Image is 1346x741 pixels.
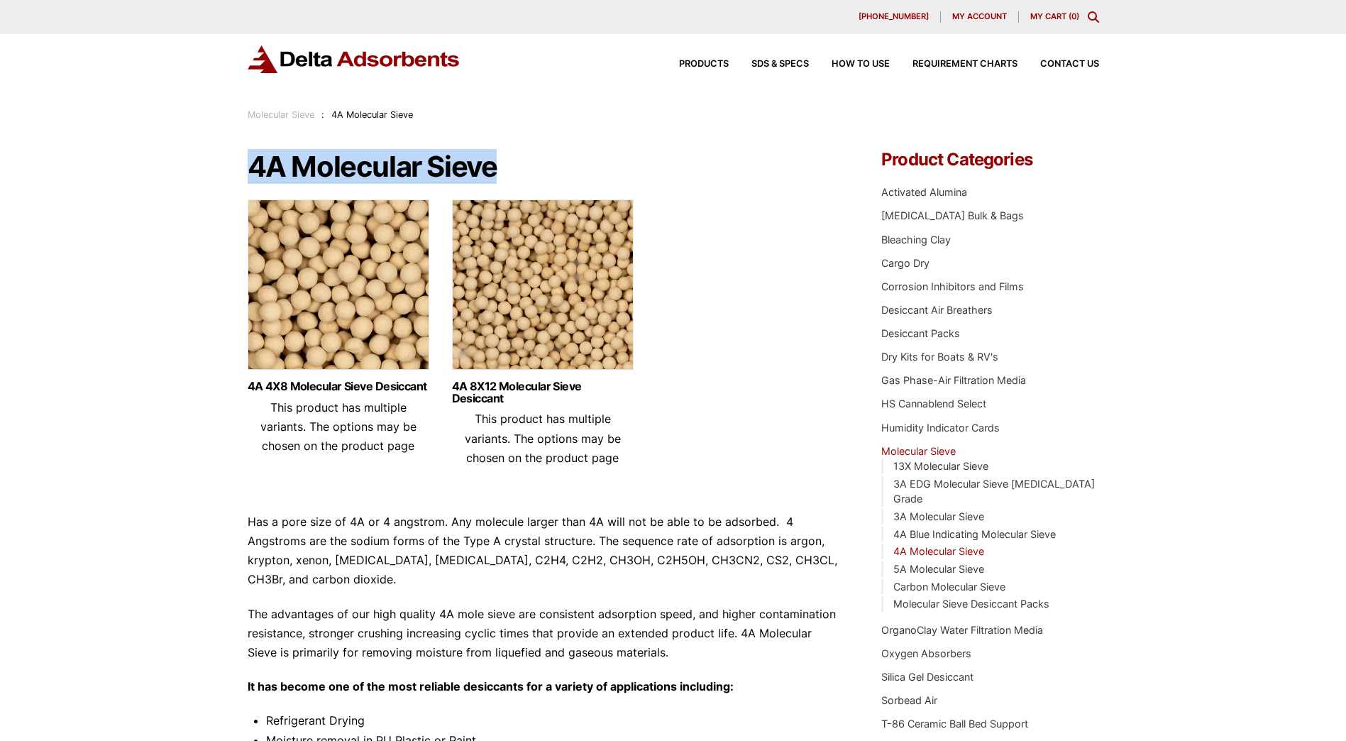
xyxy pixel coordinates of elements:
[881,718,1028,730] a: T-86 Ceramic Ball Bed Support
[1017,60,1099,69] a: Contact Us
[881,422,1000,434] a: Humidity Indicator Cards
[912,60,1017,69] span: Requirement Charts
[679,60,729,69] span: Products
[890,60,1017,69] a: Requirement Charts
[893,528,1056,540] a: 4A Blue Indicating Molecular Sieve
[465,412,621,464] span: This product has multiple variants. The options may be chosen on the product page
[1040,60,1099,69] span: Contact Us
[809,60,890,69] a: How to Use
[452,380,634,405] a: 4A 8X12 Molecular Sieve Desiccant
[881,234,951,246] a: Bleaching Clay
[893,581,1005,593] a: Carbon Molecular Sieve
[729,60,809,69] a: SDS & SPECS
[832,60,890,69] span: How to Use
[881,694,937,706] a: Sorbead Air
[893,478,1095,505] a: 3A EDG Molecular Sieve [MEDICAL_DATA] Grade
[248,109,314,120] a: Molecular Sieve
[881,397,986,410] a: HS Cannablend Select
[881,624,1043,636] a: OrganoClay Water Filtration Media
[881,671,973,683] a: Silica Gel Desiccant
[941,11,1019,23] a: My account
[881,151,1098,168] h4: Product Categories
[248,45,460,73] img: Delta Adsorbents
[847,11,941,23] a: [PHONE_NUMBER]
[248,512,839,590] p: Has a pore size of 4A or 4 angstrom. Any molecule larger than 4A will not be able to be adsorbed....
[248,380,429,393] a: 4A 4X8 Molecular Sieve Desiccant
[893,563,984,575] a: 5A Molecular Sieve
[893,510,984,522] a: 3A Molecular Sieve
[331,109,413,120] span: 4A Molecular Sieve
[248,605,839,663] p: The advantages of our high quality 4A mole sieve are consistent adsorption speed, and higher cont...
[1088,11,1099,23] div: Toggle Modal Content
[881,445,956,457] a: Molecular Sieve
[893,545,984,557] a: 4A Molecular Sieve
[881,351,998,363] a: Dry Kits for Boats & RV's
[266,711,839,730] li: Refrigerant Drying
[751,60,809,69] span: SDS & SPECS
[952,13,1007,21] span: My account
[321,109,324,120] span: :
[881,280,1024,292] a: Corrosion Inhibitors and Films
[893,598,1049,610] a: Molecular Sieve Desiccant Packs
[248,151,839,182] h1: 4A Molecular Sieve
[881,304,993,316] a: Desiccant Air Breathers
[859,13,929,21] span: [PHONE_NUMBER]
[881,186,967,198] a: Activated Alumina
[881,374,1026,386] a: Gas Phase-Air Filtration Media
[881,257,929,269] a: Cargo Dry
[1030,11,1079,21] a: My Cart (0)
[881,647,971,659] a: Oxygen Absorbers
[881,327,960,339] a: Desiccant Packs
[260,400,417,453] span: This product has multiple variants. The options may be chosen on the product page
[656,60,729,69] a: Products
[1071,11,1076,21] span: 0
[893,460,988,472] a: 13X Molecular Sieve
[248,679,734,693] strong: It has become one of the most reliable desiccants for a variety of applications including:
[881,209,1024,221] a: [MEDICAL_DATA] Bulk & Bags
